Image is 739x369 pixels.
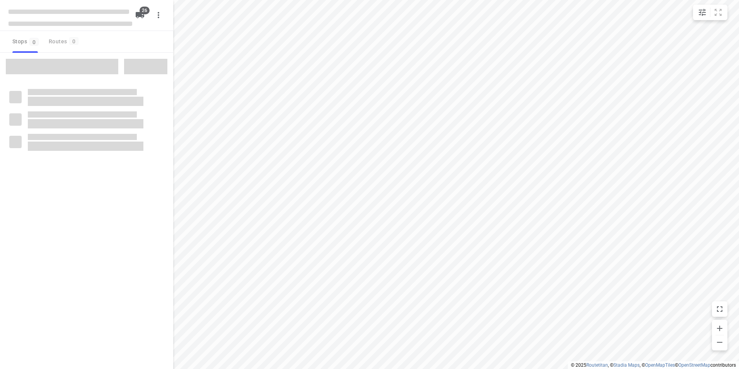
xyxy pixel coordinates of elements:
a: OpenStreetMap [678,362,710,368]
li: © 2025 , © , © © contributors [571,362,736,368]
button: Map settings [695,5,710,20]
div: small contained button group [693,5,727,20]
a: Stadia Maps [613,362,640,368]
a: Routetitan [586,362,608,368]
a: OpenMapTiles [645,362,675,368]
